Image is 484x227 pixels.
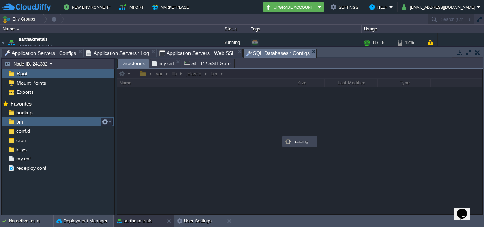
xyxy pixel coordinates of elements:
[9,215,53,227] div: No active tasks
[56,217,107,225] button: Deployment Manager
[369,3,389,11] button: Help
[213,25,248,33] div: Status
[19,43,52,50] a: [DOMAIN_NAME]
[15,80,47,86] a: Mount Points
[5,49,76,57] span: Application Servers : Configs
[213,33,248,52] div: Running
[331,3,360,11] button: Settings
[15,70,28,77] a: Root
[64,3,113,11] button: New Environment
[184,59,231,68] span: SFTP / SSH Gate
[246,49,310,58] span: SQL Databases : Configs
[15,89,35,95] a: Exports
[119,3,146,11] button: Import
[6,33,16,52] img: AMDAwAAAACH5BAEAAAAALAAAAAABAAEAAAICRAEAOw==
[454,199,477,220] iframe: chat widget
[152,59,174,68] span: my.cnf
[15,119,24,125] a: bin
[0,33,6,52] img: AMDAwAAAACH5BAEAAAAALAAAAAABAAEAAAICRAEAOw==
[2,14,38,24] button: Env Groups
[5,61,50,67] button: Node ID: 241332
[265,3,316,11] button: Upgrade Account
[86,49,150,57] span: Application Servers : Log
[15,109,34,116] a: backup
[1,25,213,33] div: Name
[2,3,51,12] img: CloudJiffy
[402,3,477,11] button: [EMAIL_ADDRESS][DOMAIN_NAME]
[15,146,28,153] a: keys
[249,25,361,33] div: Tags
[177,217,212,225] button: User Settings
[373,33,384,52] div: 8 / 18
[362,25,437,33] div: Usage
[15,165,47,171] a: redeploy.conf
[150,59,181,68] li: /etc/my.cnf
[117,217,152,225] button: sarthakmetals
[17,28,20,30] img: AMDAwAAAACH5BAEAAAAALAAAAAABAAEAAAICRAEAOw==
[121,59,145,68] span: Directories
[19,36,48,43] a: sarthakmetals
[159,49,236,57] span: Application Servers : Web SSH
[9,101,33,107] a: Favorites
[15,137,27,143] a: cron
[15,155,32,162] a: my.cnf
[283,137,316,146] div: Loading...
[15,128,31,134] a: conf.d
[152,3,191,11] button: Marketplace
[398,33,421,52] div: 12%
